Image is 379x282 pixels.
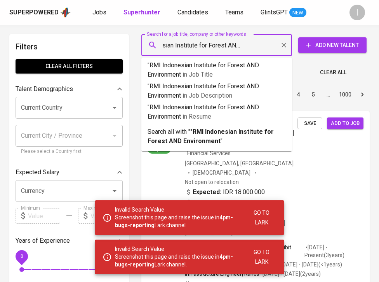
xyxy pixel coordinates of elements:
[148,103,286,121] p: "RMI Indonesian Institute for Forest AND Environment
[183,92,232,99] span: in Job Description
[249,245,275,269] button: Go to Lark
[20,254,23,259] span: 0
[148,82,286,100] p: "RMI Indonesian Institute for Forest AND Environment
[320,68,346,77] span: Clear All
[185,159,294,167] div: [GEOGRAPHIC_DATA], [GEOGRAPHIC_DATA]
[193,187,221,197] b: Expected:
[16,236,70,245] p: Years of Experience
[289,9,306,17] span: NEW
[232,88,370,101] nav: pagination navigation
[109,102,120,113] button: Open
[28,208,60,224] input: Value
[148,61,286,79] p: "RMI Indonesian Institute for Forest AND Environment
[16,40,123,53] h6: Filters
[301,119,318,128] span: Save
[115,206,242,229] p: Invalid Search Value Screenshot this page and raise the issue in Lark channel.
[177,9,208,16] span: Candidates
[259,270,321,278] p: • [DATE] - [DATE] ( 2 years )
[9,7,71,18] a: Superpoweredapp logo
[297,117,322,130] button: Save
[304,243,363,259] p: • [DATE] - Present ( 3 years )
[148,127,286,146] p: Search all with " "
[327,117,363,130] button: Add to job
[16,165,123,180] div: Expected Salary
[225,9,243,16] span: Teams
[307,88,320,101] button: Go to page 5
[92,8,108,18] a: Jobs
[249,206,275,229] button: Go to Lark
[252,208,272,227] span: Go to Lark
[356,88,369,101] button: Go to next page
[292,88,305,101] button: Go to page 4
[185,178,239,186] p: Not open to relocation
[261,9,288,16] span: GlintsGPT
[292,128,294,138] span: |
[90,208,123,224] input: Value
[331,119,360,128] span: Add to job
[109,186,120,196] button: Open
[16,168,59,177] p: Expected Salary
[298,37,367,53] button: Add New Talent
[349,5,365,20] div: I
[16,84,73,94] p: Talent Demographics
[22,61,116,71] span: Clear All filters
[252,247,272,266] span: Go to Lark
[317,65,349,80] button: Clear All
[123,8,162,18] a: Superhunter
[322,91,334,98] div: …
[16,233,123,249] div: Years of Experience
[185,187,265,197] div: IDR 18.000.000
[225,8,245,18] a: Teams
[278,40,289,51] button: Clear
[261,8,306,18] a: GlintsGPT NEW
[16,81,123,97] div: Talent Demographics
[193,169,252,177] span: [DEMOGRAPHIC_DATA]
[21,148,117,156] p: Please select a Country first
[187,150,231,156] span: Financial Services
[337,88,354,101] button: Go to page 1000
[278,261,342,268] p: • [DATE] - [DATE] ( <1 years )
[148,128,274,145] b: "RMI Indonesian Institute for Forest AND Environment
[115,245,242,268] p: Invalid Search Value Screenshot this page and raise the issue in Lark channel.
[16,59,123,74] button: Clear All filters
[177,8,210,18] a: Candidates
[123,9,160,16] b: Superhunter
[92,9,106,16] span: Jobs
[60,7,71,18] img: app logo
[183,71,213,78] span: in Job Title
[183,113,211,120] span: in Resume
[9,8,59,17] div: Superpowered
[304,40,360,50] span: Add New Talent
